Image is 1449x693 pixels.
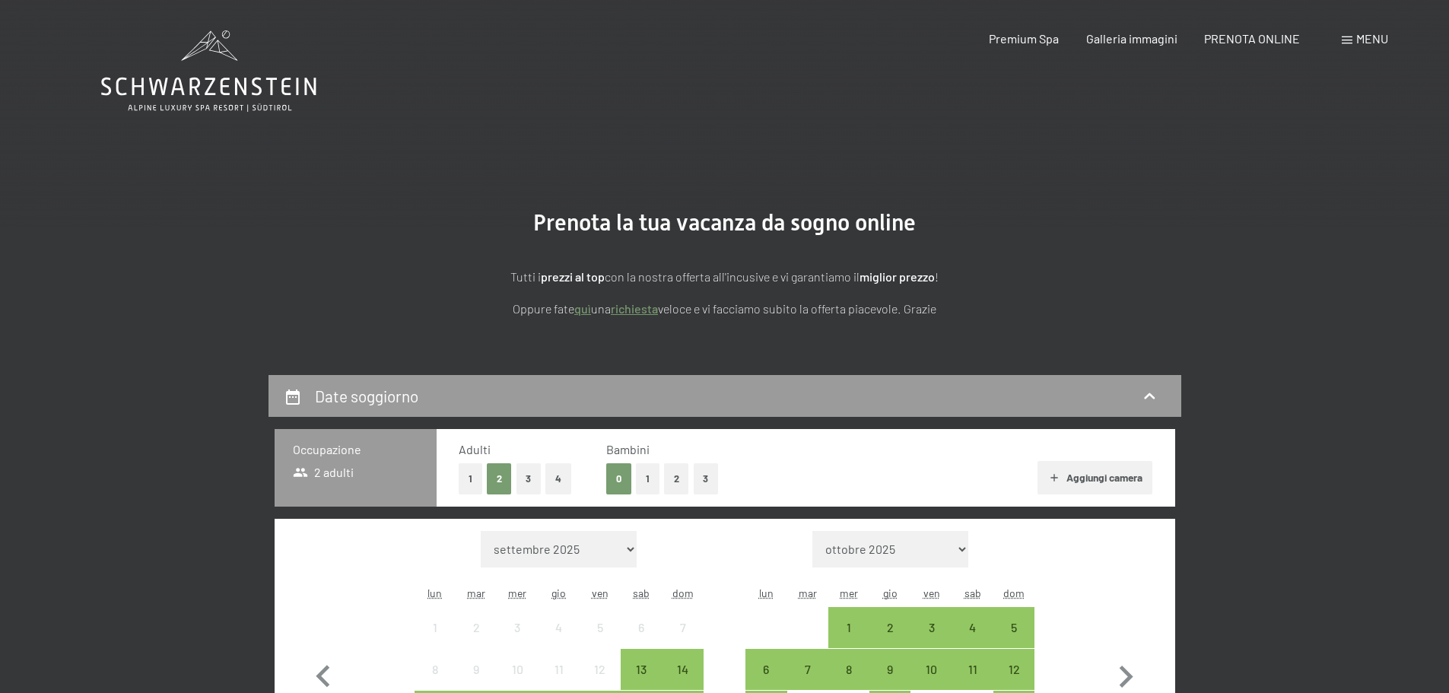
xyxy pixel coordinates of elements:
[869,649,910,690] div: Thu Oct 09 2025
[293,441,418,458] h3: Occupazione
[954,621,992,660] div: 4
[828,649,869,690] div: arrivo/check-in possibile
[633,587,650,599] abbr: sabato
[427,587,442,599] abbr: lunedì
[622,621,660,660] div: 6
[1086,31,1177,46] a: Galleria immagini
[592,587,609,599] abbr: venerdì
[415,607,456,648] div: Mon Sep 01 2025
[539,607,580,648] div: arrivo/check-in non effettuabile
[497,607,538,648] div: arrivo/check-in non effettuabile
[621,607,662,648] div: Sat Sep 06 2025
[497,649,538,690] div: arrivo/check-in non effettuabile
[952,649,993,690] div: arrivo/check-in possibile
[415,649,456,690] div: arrivo/check-in non effettuabile
[662,649,703,690] div: arrivo/check-in possibile
[497,649,538,690] div: Wed Sep 10 2025
[694,463,719,494] button: 3
[745,649,786,690] div: Mon Oct 06 2025
[581,621,619,660] div: 5
[993,607,1034,648] div: arrivo/check-in possibile
[539,649,580,690] div: Thu Sep 11 2025
[467,587,485,599] abbr: martedì
[606,463,631,494] button: 0
[541,269,605,284] strong: prezzi al top
[487,463,512,494] button: 2
[1356,31,1388,46] span: Menu
[345,299,1105,319] p: Oppure fate una veloce e vi facciamo subito la offerta piacevole. Grazie
[910,649,952,690] div: Fri Oct 10 2025
[516,463,542,494] button: 3
[540,621,578,660] div: 4
[745,649,786,690] div: arrivo/check-in possibile
[883,587,898,599] abbr: giovedì
[787,649,828,690] div: Tue Oct 07 2025
[828,607,869,648] div: arrivo/check-in possibile
[952,649,993,690] div: Sat Oct 11 2025
[508,587,526,599] abbr: mercoledì
[759,587,774,599] abbr: lunedì
[580,649,621,690] div: Fri Sep 12 2025
[456,649,497,690] div: arrivo/check-in non effettuabile
[869,649,910,690] div: arrivo/check-in possibile
[315,386,418,405] h2: Date soggiorno
[828,649,869,690] div: Wed Oct 08 2025
[964,587,981,599] abbr: sabato
[293,464,354,481] span: 2 adulti
[606,442,650,456] span: Bambini
[869,607,910,648] div: Thu Oct 02 2025
[533,209,916,236] span: Prenota la tua vacanza da sogno online
[415,607,456,648] div: arrivo/check-in non effettuabile
[989,31,1059,46] a: Premium Spa
[621,649,662,690] div: arrivo/check-in possibile
[456,649,497,690] div: Tue Sep 09 2025
[993,607,1034,648] div: Sun Oct 05 2025
[539,607,580,648] div: Thu Sep 04 2025
[611,301,658,316] a: richiesta
[910,607,952,648] div: Fri Oct 03 2025
[459,463,482,494] button: 1
[636,463,659,494] button: 1
[574,301,591,316] a: quì
[663,621,701,660] div: 7
[539,649,580,690] div: arrivo/check-in non effettuabile
[912,621,950,660] div: 3
[787,649,828,690] div: arrivo/check-in possibile
[923,587,940,599] abbr: venerdì
[840,587,858,599] abbr: mercoledì
[1204,31,1300,46] a: PRENOTA ONLINE
[993,649,1034,690] div: arrivo/check-in possibile
[860,269,935,284] strong: miglior prezzo
[498,621,536,660] div: 3
[952,607,993,648] div: arrivo/check-in possibile
[456,607,497,648] div: Tue Sep 02 2025
[662,649,703,690] div: Sun Sep 14 2025
[910,649,952,690] div: arrivo/check-in possibile
[672,587,694,599] abbr: domenica
[551,587,566,599] abbr: giovedì
[830,621,868,660] div: 1
[580,649,621,690] div: arrivo/check-in non effettuabile
[457,621,495,660] div: 2
[995,621,1033,660] div: 5
[869,607,910,648] div: arrivo/check-in possibile
[416,621,454,660] div: 1
[662,607,703,648] div: Sun Sep 07 2025
[545,463,571,494] button: 4
[664,463,689,494] button: 2
[1003,587,1025,599] abbr: domenica
[799,587,817,599] abbr: martedì
[497,607,538,648] div: Wed Sep 03 2025
[828,607,869,648] div: Wed Oct 01 2025
[910,607,952,648] div: arrivo/check-in possibile
[662,607,703,648] div: arrivo/check-in non effettuabile
[580,607,621,648] div: arrivo/check-in non effettuabile
[459,442,491,456] span: Adulti
[871,621,909,660] div: 2
[952,607,993,648] div: Sat Oct 04 2025
[456,607,497,648] div: arrivo/check-in non effettuabile
[580,607,621,648] div: Fri Sep 05 2025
